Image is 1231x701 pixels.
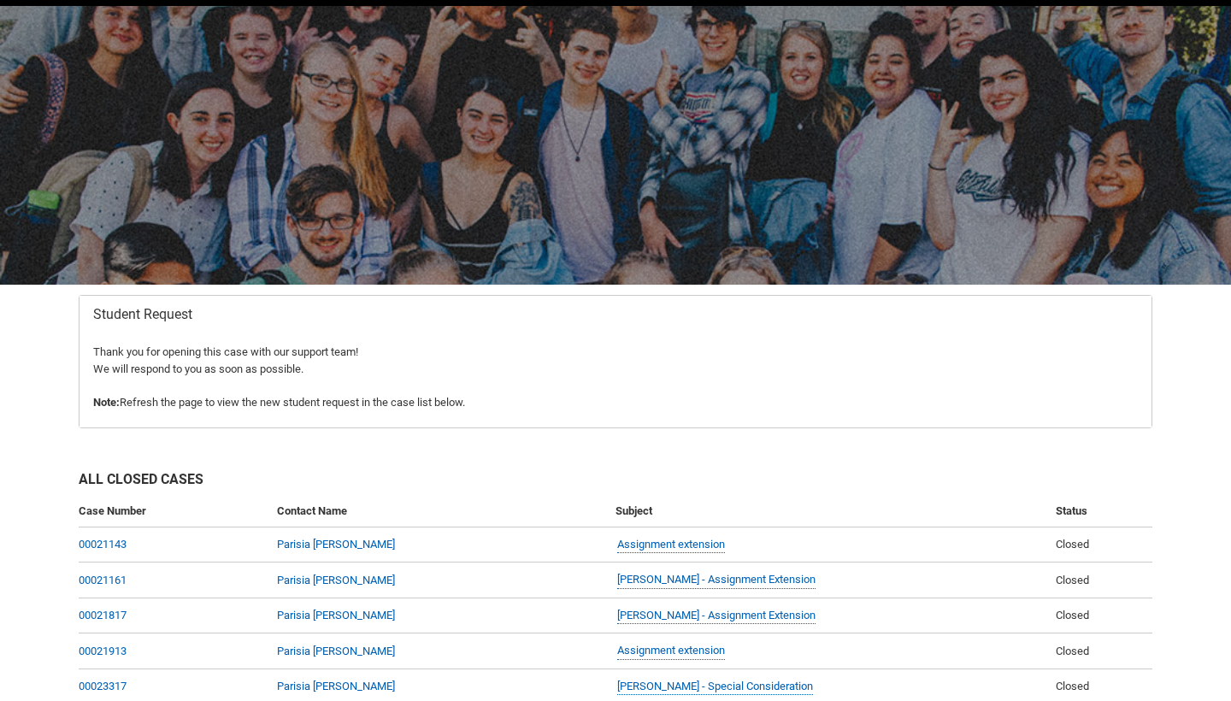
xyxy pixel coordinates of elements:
[79,295,1152,428] article: Redu_Student_Request flow
[79,574,127,586] a: 00021161
[617,571,816,589] a: [PERSON_NAME] - Assignment Extension
[1049,496,1152,527] th: Status
[79,538,127,551] a: 00021143
[277,680,395,692] a: Parisia [PERSON_NAME]
[93,344,1138,361] p: Thank you for opening this case with our support team!
[93,396,120,409] b: Note:
[617,536,725,554] a: Assignment extension
[1056,574,1089,586] span: Closed
[1056,645,1089,657] span: Closed
[79,469,1152,496] h2: All Closed Cases
[277,538,395,551] a: Parisia [PERSON_NAME]
[93,394,1138,411] p: Refresh the page to view the new student request in the case list below.
[79,645,127,657] a: 00021913
[617,678,813,696] a: [PERSON_NAME] - Special Consideration
[609,496,1049,527] th: Subject
[1056,680,1089,692] span: Closed
[1056,538,1089,551] span: Closed
[79,609,127,621] a: 00021817
[1056,609,1089,621] span: Closed
[617,642,725,660] a: Assignment extension
[277,574,395,586] a: Parisia [PERSON_NAME]
[617,607,816,625] a: [PERSON_NAME] - Assignment Extension
[270,496,609,527] th: Contact Name
[277,609,395,621] a: Parisia [PERSON_NAME]
[93,361,1138,378] p: We will respond to you as soon as possible.
[93,306,192,323] span: Student Request
[79,680,127,692] a: 00023317
[277,645,395,657] a: Parisia [PERSON_NAME]
[79,496,270,527] th: Case Number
